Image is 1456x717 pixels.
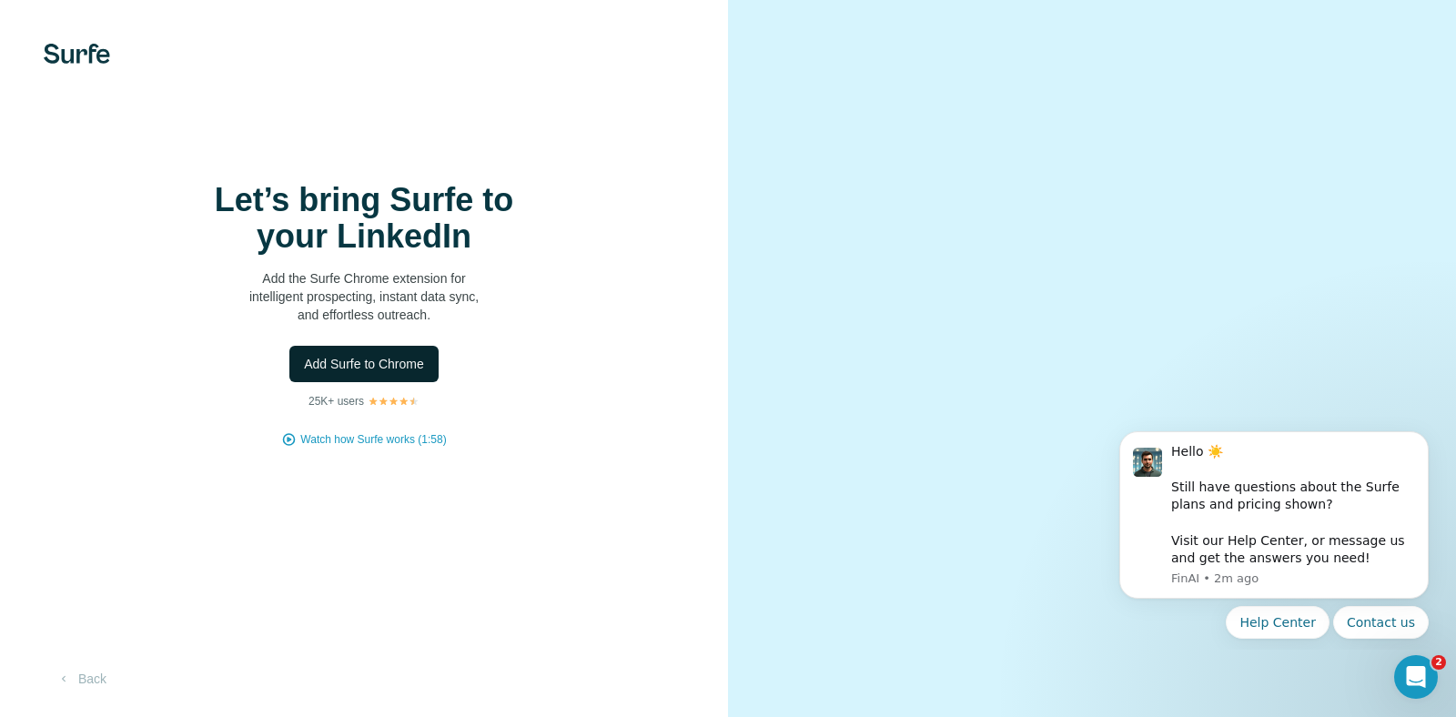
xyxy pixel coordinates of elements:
[300,431,446,448] button: Watch how Surfe works (1:58)
[182,269,546,324] p: Add the Surfe Chrome extension for intelligent prospecting, instant data sync, and effortless out...
[304,355,424,373] span: Add Surfe to Chrome
[44,662,119,695] button: Back
[44,44,110,64] img: Surfe's logo
[368,396,420,407] img: Rating Stars
[1092,415,1456,650] iframe: Intercom notifications message
[182,182,546,255] h1: Let’s bring Surfe to your LinkedIn
[308,393,364,409] p: 25K+ users
[1394,655,1438,699] iframe: Intercom live chat
[289,346,439,382] button: Add Surfe to Chrome
[1431,655,1446,670] span: 2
